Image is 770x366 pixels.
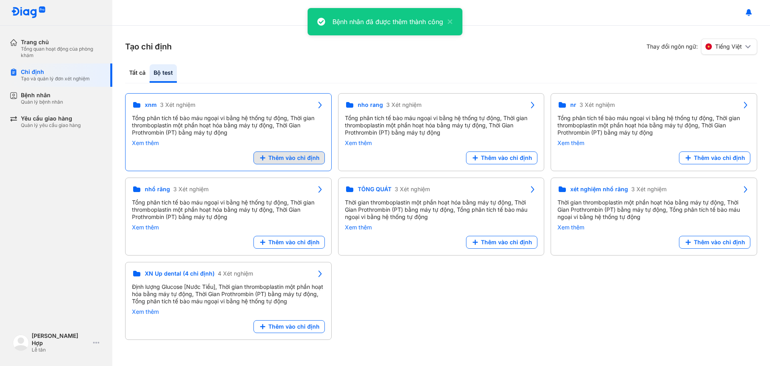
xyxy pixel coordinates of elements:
div: Yêu cầu giao hàng [21,115,81,122]
button: close [443,17,453,27]
div: Xem thêm [345,224,538,231]
span: Thêm vào chỉ định [481,154,532,162]
div: Tạo và quản lý đơn xét nghiệm [21,76,90,82]
span: Thêm vào chỉ định [694,239,745,246]
button: Thêm vào chỉ định [253,320,325,333]
div: Tổng phân tích tế bào máu ngoại vi bằng hệ thống tự động, Thời gian thromboplastin một phần hoạt ... [132,115,325,136]
button: Thêm vào chỉ định [466,151,537,164]
div: Định lượng Glucose [Nước Tiểu], Thời gian thromboplastin một phần hoạt hóa bằng máy tự động, Thời... [132,283,325,305]
div: Thời gian thromboplastin một phần hoạt hóa bằng máy tự động, Thời Gian Prothrombin (PT) bằng máy ... [557,199,750,221]
div: Bệnh nhân [21,92,63,99]
div: Tổng phân tích tế bào máu ngoại vi bằng hệ thống tự động, Thời gian thromboplastin một phần hoạt ... [132,199,325,221]
div: Xem thêm [557,139,750,147]
span: TỔNG QUÁT [358,186,391,193]
div: Quản lý bệnh nhân [21,99,63,105]
button: Thêm vào chỉ định [253,151,325,164]
h3: Tạo chỉ định [125,41,172,52]
button: Thêm vào chỉ định [253,236,325,249]
span: nr [570,101,576,108]
img: logo [13,335,29,351]
span: xnm [145,101,157,108]
div: [PERSON_NAME] Hợp [32,332,90,347]
div: Tất cả [125,64,150,83]
div: Xem thêm [132,224,325,231]
span: Thêm vào chỉ định [268,154,320,162]
div: Tổng phân tích tế bào máu ngoại vi bằng hệ thống tự động, Thời gian thromboplastin một phần hoạt ... [557,115,750,136]
span: nho rang [358,101,383,108]
div: Quản lý yêu cầu giao hàng [21,122,81,129]
span: 4 Xét nghiệm [218,270,253,277]
button: Thêm vào chỉ định [466,236,537,249]
img: logo [11,6,46,19]
button: Thêm vào chỉ định [679,151,750,164]
span: Thêm vào chỉ định [694,154,745,162]
div: Trang chủ [21,39,103,46]
div: Bộ test [150,64,177,83]
div: Lễ tân [32,347,90,353]
div: Chỉ định [21,68,90,76]
div: Xem thêm [557,224,750,231]
div: Xem thêm [132,139,325,147]
span: Thêm vào chỉ định [268,323,320,330]
span: XN Up dental (4 chỉ định) [145,270,215,277]
div: Thay đổi ngôn ngữ: [646,39,757,55]
span: 3 Xét nghiệm [395,186,430,193]
span: 3 Xét nghiệm [173,186,209,193]
span: 3 Xét nghiệm [631,186,667,193]
span: nhổ răng [145,186,170,193]
div: Tổng phân tích tế bào máu ngoại vi bằng hệ thống tự động, Thời gian thromboplastin một phần hoạt ... [345,115,538,136]
div: Tổng quan hoạt động của phòng khám [21,46,103,59]
span: 3 Xét nghiệm [160,101,195,108]
span: 3 Xét nghiệm [386,101,421,108]
button: Thêm vào chỉ định [679,236,750,249]
div: Xem thêm [345,139,538,147]
span: 3 Xét nghiệm [580,101,615,108]
span: Thêm vào chỉ định [481,239,532,246]
span: xét nghiệm nhổ răng [570,186,628,193]
span: Thêm vào chỉ định [268,239,320,246]
div: Thời gian thromboplastin một phần hoạt hóa bằng máy tự động, Thời Gian Prothrombin (PT) bằng máy ... [345,199,538,221]
div: Bệnh nhân đã được thêm thành công [332,17,443,27]
div: Xem thêm [132,308,325,315]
